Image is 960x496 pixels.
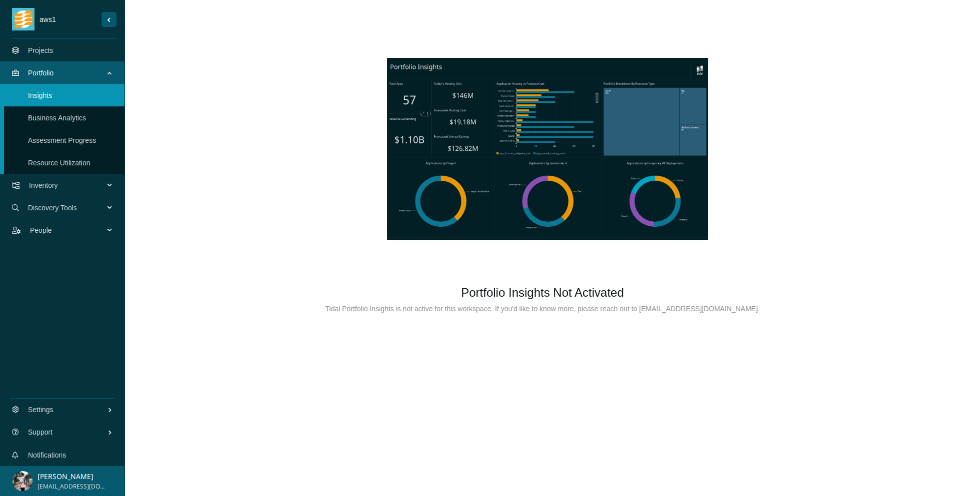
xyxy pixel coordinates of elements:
[28,136,96,144] a: Assessment Progress
[34,14,101,25] span: aws1
[29,170,108,200] span: Inventory
[14,8,32,30] img: tidal_logo.png
[141,282,944,303] div: Portfolio Insights Not Activated
[12,471,32,491] img: ACg8ocKkc0KqhifAZO-XsRtLqu4BXwbDiRyJIDeBwBNqQRNdosRRKhs=s96-c
[37,482,107,492] span: [EMAIL_ADDRESS][DOMAIN_NAME]
[28,159,90,167] a: Resource Utilization
[28,46,53,54] a: Projects
[28,193,108,223] span: Discovery Tools
[28,58,108,88] span: Portfolio
[28,417,107,447] span: Support
[141,303,944,314] div: Tidal Portfolio Insights is not active for this workspace. If you'd like to know more, please rea...
[28,395,107,425] span: Settings
[28,451,66,459] a: Notifications
[28,114,86,122] a: Business Analytics
[28,91,52,99] a: Insights
[37,471,107,482] p: [PERSON_NAME]
[30,215,108,245] span: People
